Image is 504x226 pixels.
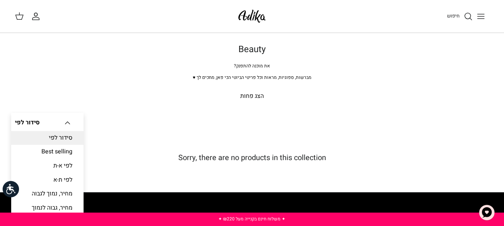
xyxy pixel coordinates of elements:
[11,187,84,201] a: מחיר, נמוך לגבוה
[11,145,84,159] a: Best selling
[218,216,285,222] a: ✦ משלוח חינם בקנייה מעל ₪220 ✦
[15,153,489,162] h5: Sorry, there are no products in this collection
[15,118,40,127] span: סידור לפי
[15,44,489,55] h1: Beauty
[11,201,84,215] a: מחיר, גבוה לנמוך
[473,8,489,25] button: Toggle menu
[447,12,473,21] a: חיפוש
[31,12,43,21] a: החשבון שלי
[11,131,84,145] a: סידור לפי
[236,7,268,25] img: Adika IL
[11,159,84,173] a: לפי א-ת
[234,63,270,69] span: את מוכנה להתפנק?
[15,115,72,131] button: סידור לפי
[447,12,460,19] span: חיפוש
[192,74,311,81] span: מברשות, ספוגיות, מראות וכל פריטי הביוטי הכי פאן, מחכים לך ♥
[476,201,498,224] button: צ'אט
[15,92,489,101] p: הצג פחות
[11,173,84,187] a: לפי ת-א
